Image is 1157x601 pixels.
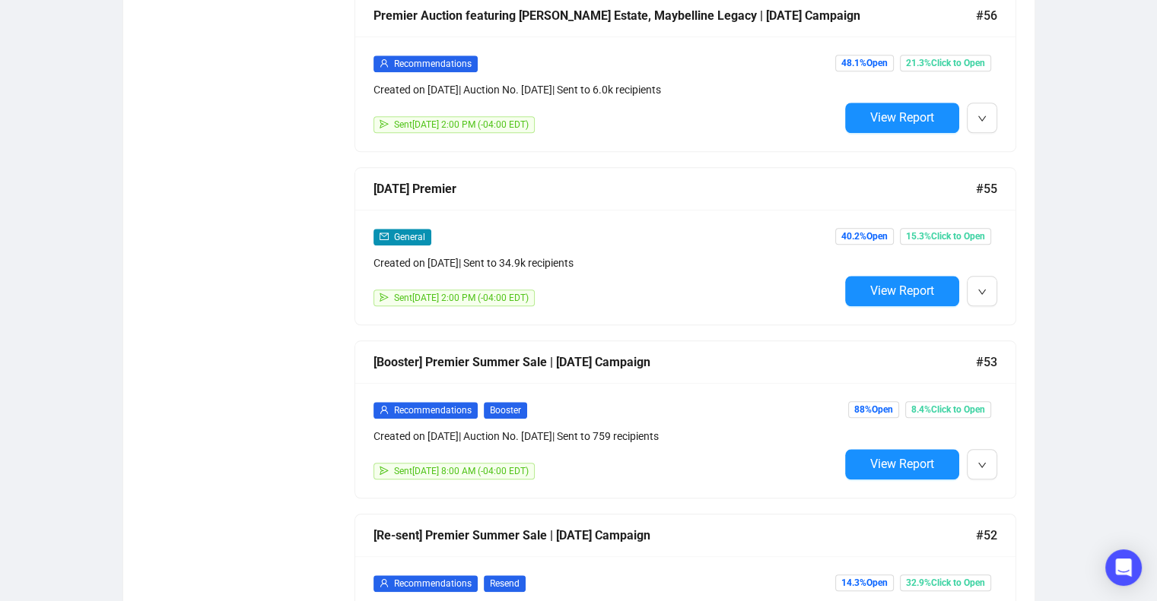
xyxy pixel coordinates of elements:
span: #52 [976,526,997,545]
span: mail [380,232,389,241]
span: #53 [976,353,997,372]
span: 32.9% Click to Open [900,574,991,591]
div: Created on [DATE] | Sent to 34.9k recipients [373,255,839,271]
span: 14.3% Open [835,574,894,591]
button: View Report [845,276,959,306]
span: Sent [DATE] 8:00 AM (-04:00 EDT) [394,466,529,476]
div: [Re-sent] Premier Summer Sale | [DATE] Campaign [373,526,976,545]
button: View Report [845,449,959,479]
span: user [380,405,389,414]
span: Recommendations [394,59,472,69]
span: 48.1% Open [835,55,894,71]
span: 21.3% Click to Open [900,55,991,71]
span: View Report [870,457,934,471]
span: send [380,293,389,302]
span: 8.4% Click to Open [905,401,991,418]
span: Resend [484,575,526,592]
span: down [977,114,987,123]
a: [Booster] Premier Summer Sale | [DATE] Campaign#53userRecommendationsBoosterCreated on [DATE]| Au... [354,340,1016,498]
div: Open Intercom Messenger [1105,549,1142,586]
span: Recommendations [394,578,472,589]
span: Recommendations [394,405,472,416]
span: Sent [DATE] 2:00 PM (-04:00 EDT) [394,293,529,303]
span: 88% Open [848,401,899,418]
div: Created on [DATE] | Auction No. [DATE] | Sent to 759 recipients [373,428,839,444]
span: send [380,119,389,128]
div: Created on [DATE] | Auction No. [DATE] | Sent to 6.0k recipients [373,81,839,98]
span: 40.2% Open [835,228,894,245]
span: General [394,232,425,242]
span: user [380,578,389,587]
div: Premier Auction featuring [PERSON_NAME] Estate, Maybelline Legacy | [DATE] Campaign [373,6,976,25]
span: down [977,287,987,296]
span: #56 [976,6,997,25]
div: [Booster] Premier Summer Sale | [DATE] Campaign [373,353,976,372]
span: View Report [870,110,934,125]
span: send [380,466,389,475]
button: View Report [845,103,959,133]
span: Booster [484,402,527,419]
span: #55 [976,179,997,198]
span: 15.3% Click to Open [900,228,991,245]
div: [DATE] Premier [373,179,976,198]
a: [DATE] Premier#55mailGeneralCreated on [DATE]| Sent to 34.9k recipientssendSent[DATE] 2:00 PM (-0... [354,167,1016,325]
span: Sent [DATE] 2:00 PM (-04:00 EDT) [394,119,529,130]
span: user [380,59,389,68]
span: down [977,460,987,470]
span: View Report [870,283,934,298]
